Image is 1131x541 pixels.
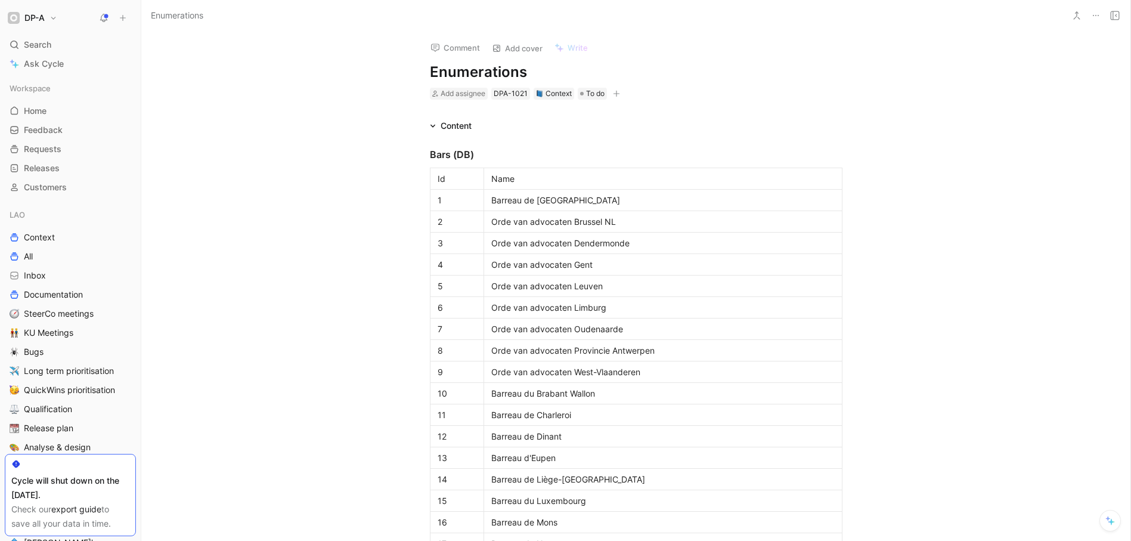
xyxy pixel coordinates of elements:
[441,89,485,98] span: Add assignee
[438,452,476,464] div: 13
[7,345,21,359] button: 🕷️
[491,494,835,507] div: Barreau du Luxembourg
[430,63,842,82] h1: Enumerations
[24,231,55,243] span: Context
[51,504,101,514] a: export guide
[7,326,21,340] button: 👬
[10,309,19,319] img: 🧭
[10,443,19,452] img: 🎨
[24,143,61,155] span: Requests
[5,267,136,285] a: Inbox
[491,280,835,292] div: Orde van advocaten Leuven
[586,88,605,100] span: To do
[425,39,485,56] button: Comment
[438,194,476,206] div: 1
[536,90,543,97] img: 📘
[438,215,476,228] div: 2
[491,323,835,335] div: Orde van advocaten Oudenaarde
[10,347,19,357] img: 🕷️
[491,301,835,314] div: Orde van advocaten Limburg
[487,40,548,57] button: Add cover
[534,88,574,100] div: 📘Context
[5,206,136,456] div: LAOContextAllInboxDocumentation🧭SteerCo meetings👬KU Meetings🕷️Bugs✈️Long term prioritisation🥳Quic...
[7,307,21,321] button: 🧭
[10,366,19,376] img: ✈️
[24,251,33,262] span: All
[491,387,835,400] div: Barreau du Brabant Wallon
[491,344,835,357] div: Orde van advocaten Provincie Antwerpen
[491,194,835,206] div: Barreau de [GEOGRAPHIC_DATA]
[438,516,476,528] div: 16
[5,343,136,361] a: 🕷️Bugs
[5,79,136,97] div: Workspace
[24,162,60,174] span: Releases
[438,344,476,357] div: 8
[7,440,21,455] button: 🎨
[441,119,472,133] div: Content
[5,55,136,73] a: Ask Cycle
[430,147,842,162] div: Bars (DB)
[494,88,528,100] div: DPA-1021
[5,438,136,456] a: 🎨Analyse & design
[5,381,136,399] a: 🥳QuickWins prioritisation
[5,419,136,437] a: 📆Release plan
[438,258,476,271] div: 4
[11,474,129,502] div: Cycle will shut down on the [DATE].
[5,206,136,224] div: LAO
[438,494,476,507] div: 15
[24,327,73,339] span: KU Meetings
[24,270,46,282] span: Inbox
[568,42,588,53] span: Write
[24,308,94,320] span: SteerCo meetings
[24,38,51,52] span: Search
[10,82,51,94] span: Workspace
[151,8,203,23] span: Enumerations
[24,365,114,377] span: Long term prioritisation
[24,422,73,434] span: Release plan
[10,404,19,414] img: ⚖️
[24,289,83,301] span: Documentation
[24,13,45,23] h1: DP-A
[5,362,136,380] a: ✈️Long term prioritisation
[491,366,835,378] div: Orde van advocaten West-Vlaanderen
[438,409,476,421] div: 11
[438,387,476,400] div: 10
[10,385,19,395] img: 🥳
[5,286,136,304] a: Documentation
[7,383,21,397] button: 🥳
[549,39,593,56] button: Write
[5,248,136,265] a: All
[438,237,476,249] div: 3
[438,430,476,443] div: 12
[491,409,835,421] div: Barreau de Charleroi
[425,119,476,133] div: Content
[5,305,136,323] a: 🧭SteerCo meetings
[438,473,476,486] div: 14
[5,121,136,139] a: Feedback
[24,57,64,71] span: Ask Cycle
[24,181,67,193] span: Customers
[5,102,136,120] a: Home
[491,516,835,528] div: Barreau de Mons
[7,364,21,378] button: ✈️
[5,400,136,418] a: ⚖️Qualification
[5,178,136,196] a: Customers
[24,441,91,453] span: Analyse & design
[7,402,21,416] button: ⚖️
[24,346,44,358] span: Bugs
[5,324,136,342] a: 👬KU Meetings
[10,328,19,338] img: 👬
[491,452,835,464] div: Barreau d'Eupen
[5,36,136,54] div: Search
[24,124,63,136] span: Feedback
[10,209,25,221] span: LAO
[438,366,476,378] div: 9
[438,301,476,314] div: 6
[491,215,835,228] div: Orde van advocaten Brussel NL
[438,280,476,292] div: 5
[578,88,607,100] div: To do
[11,502,129,531] div: Check our to save all your data in time.
[5,159,136,177] a: Releases
[24,105,47,117] span: Home
[491,430,835,443] div: Barreau de Dinant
